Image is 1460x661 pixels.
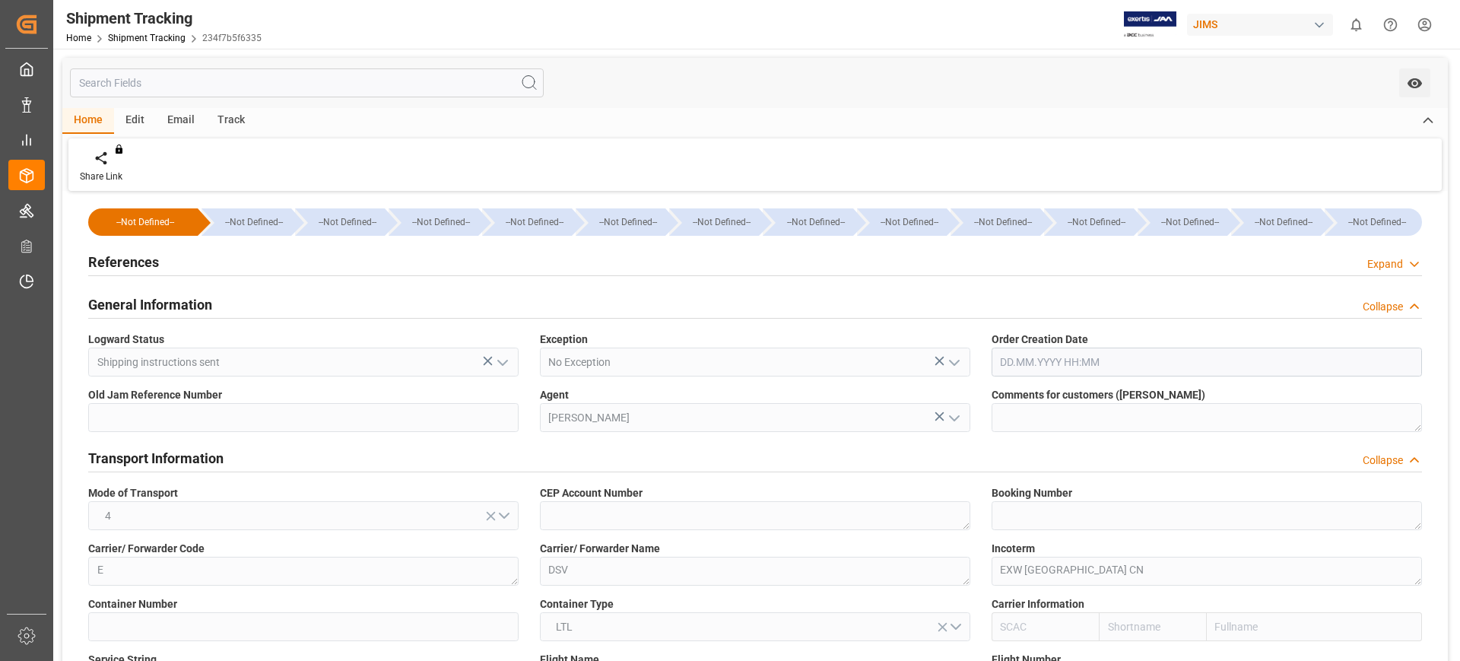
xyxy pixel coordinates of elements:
[684,208,759,236] div: --Not Defined--
[540,596,614,612] span: Container Type
[1340,208,1414,236] div: --Not Defined--
[1231,208,1321,236] div: --Not Defined--
[404,208,478,236] div: --Not Defined--
[1399,68,1430,97] button: open menu
[1207,612,1422,641] input: Fullname
[88,557,519,586] textarea: E
[992,485,1072,501] span: Booking Number
[66,7,262,30] div: Shipment Tracking
[1138,208,1227,236] div: --Not Defined--
[992,541,1035,557] span: Incoterm
[591,208,665,236] div: --Not Defined--
[576,208,665,236] div: --Not Defined--
[497,208,572,236] div: --Not Defined--
[857,208,947,236] div: --Not Defined--
[88,448,224,469] h2: Transport Information
[88,294,212,315] h2: General Information
[88,387,222,403] span: Old Jam Reference Number
[1325,208,1422,236] div: --Not Defined--
[88,252,159,272] h2: References
[88,332,164,348] span: Logward Status
[778,208,852,236] div: --Not Defined--
[1044,208,1134,236] div: --Not Defined--
[1367,256,1403,272] div: Expand
[1363,299,1403,315] div: Collapse
[540,485,643,501] span: CEP Account Number
[1339,8,1373,42] button: show 0 new notifications
[206,108,256,134] div: Track
[540,332,588,348] span: Exception
[1153,208,1227,236] div: --Not Defined--
[540,387,569,403] span: Agent
[66,33,91,43] a: Home
[88,596,177,612] span: Container Number
[202,208,291,236] div: --Not Defined--
[992,332,1088,348] span: Order Creation Date
[669,208,759,236] div: --Not Defined--
[1187,14,1333,36] div: JIMS
[310,208,385,236] div: --Not Defined--
[992,557,1422,586] textarea: EXW [GEOGRAPHIC_DATA] CN
[103,208,187,236] div: --Not Defined--
[1363,453,1403,469] div: Collapse
[951,208,1040,236] div: --Not Defined--
[62,108,114,134] div: Home
[1187,10,1339,39] button: JIMS
[490,351,513,374] button: open menu
[941,351,964,374] button: open menu
[97,508,119,524] span: 4
[540,541,660,557] span: Carrier/ Forwarder Name
[114,108,156,134] div: Edit
[108,33,186,43] a: Shipment Tracking
[548,619,580,635] span: LTL
[992,612,1099,641] input: SCAC
[88,501,519,530] button: open menu
[1124,11,1176,38] img: Exertis%20JAM%20-%20Email%20Logo.jpg_1722504956.jpg
[1059,208,1134,236] div: --Not Defined--
[88,208,198,236] div: --Not Defined--
[1099,612,1206,641] input: Shortname
[540,557,970,586] textarea: DSV
[1246,208,1321,236] div: --Not Defined--
[88,541,205,557] span: Carrier/ Forwarder Code
[992,596,1084,612] span: Carrier Information
[217,208,291,236] div: --Not Defined--
[966,208,1040,236] div: --Not Defined--
[88,485,178,501] span: Mode of Transport
[156,108,206,134] div: Email
[70,68,544,97] input: Search Fields
[540,348,970,377] input: Type to search/select
[992,348,1422,377] input: DD.MM.YYYY HH:MM
[872,208,947,236] div: --Not Defined--
[482,208,572,236] div: --Not Defined--
[540,612,970,641] button: open menu
[992,387,1205,403] span: Comments for customers ([PERSON_NAME])
[941,406,964,430] button: open menu
[763,208,852,236] div: --Not Defined--
[1373,8,1408,42] button: Help Center
[88,348,519,377] input: Type to search/select
[295,208,385,236] div: --Not Defined--
[389,208,478,236] div: --Not Defined--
